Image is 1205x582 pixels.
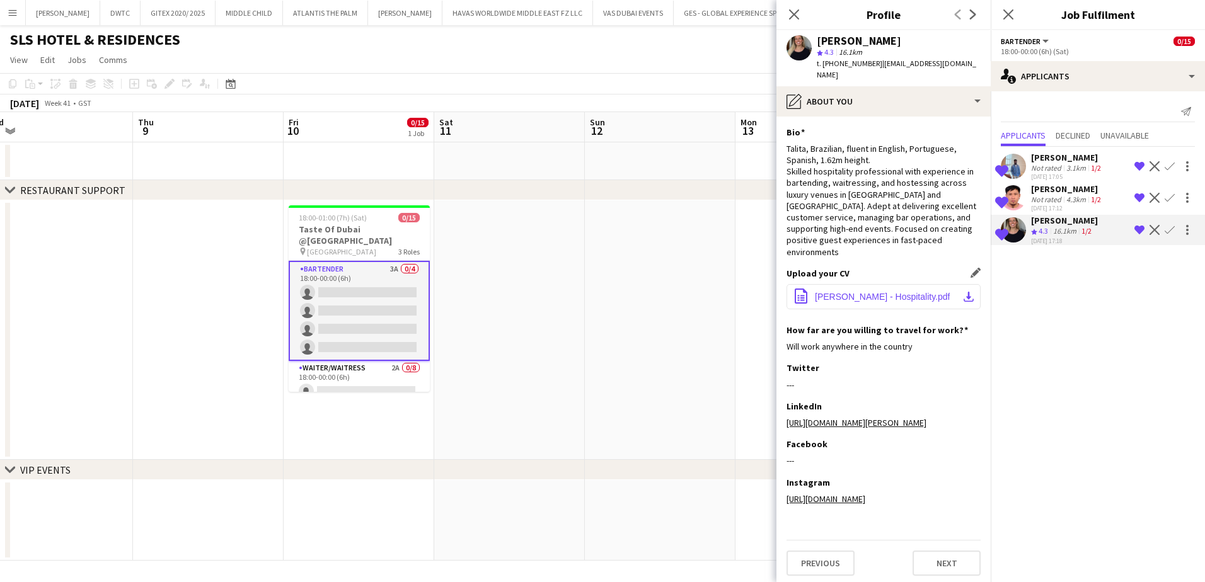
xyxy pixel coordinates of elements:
span: 12 [588,123,605,138]
span: 11 [437,123,453,138]
a: Jobs [62,52,91,68]
div: Talita, Brazilian, fluent in English, Portuguese, Spanish, 1.62m height. Skilled hospitality prof... [787,143,981,258]
div: Not rated [1031,195,1064,204]
span: 10 [287,123,299,138]
span: 0/15 [1173,37,1195,46]
span: Week 41 [42,98,73,108]
button: VAS DUBAI EVENTS [593,1,674,25]
a: [URL][DOMAIN_NAME][PERSON_NAME] [787,417,926,428]
span: Edit [40,54,55,66]
div: 3.1km [1064,163,1088,173]
button: HAVAS WORLDWIDE MIDDLE EAST FZ LLC [442,1,593,25]
span: [GEOGRAPHIC_DATA] [307,247,376,256]
span: Jobs [67,54,86,66]
span: Fri [289,117,299,128]
div: GST [78,98,91,108]
div: [PERSON_NAME] [1031,183,1104,195]
div: [DATE] 17:18 [1031,237,1098,245]
h3: Bio [787,127,805,138]
h3: Upload your CV [787,268,850,279]
div: VIP EVENTS [20,464,71,476]
span: Declined [1056,131,1090,140]
div: [DATE] 17:05 [1031,173,1104,181]
span: Thu [138,117,154,128]
div: [PERSON_NAME] [1031,152,1104,163]
button: DWTC [100,1,141,25]
span: Comms [99,54,127,66]
app-skills-label: 1/2 [1091,163,1101,173]
button: [PERSON_NAME] [368,1,442,25]
span: 16.1km [836,47,865,57]
span: 0/15 [398,213,420,222]
span: 9 [136,123,154,138]
span: Sat [439,117,453,128]
div: 1 Job [408,128,428,138]
span: 4.3 [824,47,834,57]
app-skills-label: 1/2 [1081,226,1092,236]
div: --- [787,379,981,391]
app-card-role: Bartender3A0/418:00-00:00 (6h) [289,261,430,361]
span: Sun [590,117,605,128]
div: Will work anywhere in the country [787,341,981,352]
span: Bartender [1001,37,1041,46]
app-skills-label: 1/2 [1091,195,1101,204]
button: GES - GLOBAL EXPERIENCE SPECIALIST [674,1,816,25]
button: Bartender [1001,37,1051,46]
div: 16.1km [1051,226,1079,237]
h3: Instagram [787,477,830,488]
span: 3 Roles [398,247,420,256]
span: 18:00-01:00 (7h) (Sat) [299,213,367,222]
span: 0/15 [407,118,429,127]
h3: Taste Of Dubai @[GEOGRAPHIC_DATA] [289,224,430,246]
div: RESTAURANT SUPPORT [20,184,125,197]
div: Not rated [1031,163,1064,173]
button: MIDDLE CHILD [216,1,283,25]
div: Applicants [991,61,1205,91]
button: Next [913,551,981,576]
a: Edit [35,52,60,68]
span: Mon [741,117,757,128]
span: 13 [739,123,757,138]
span: Unavailable [1100,131,1149,140]
div: About you [776,86,991,117]
a: Comms [94,52,132,68]
a: View [5,52,33,68]
div: 4.3km [1064,195,1088,204]
button: Previous [787,551,855,576]
span: t. [PHONE_NUMBER] [817,59,882,68]
div: [PERSON_NAME] [817,35,901,47]
button: [PERSON_NAME] - Hospitality.pdf [787,284,981,309]
div: [DATE] 17:12 [1031,204,1104,212]
h3: Twitter [787,362,819,374]
span: [PERSON_NAME] - Hospitality.pdf [815,292,950,302]
button: [PERSON_NAME] [26,1,100,25]
a: [URL][DOMAIN_NAME] [787,493,865,505]
div: --- [787,455,981,466]
div: 18:00-00:00 (6h) (Sat) [1001,47,1195,56]
span: Applicants [1001,131,1046,140]
div: [DATE] [10,97,39,110]
h3: LinkedIn [787,401,822,412]
h1: SLS HOTEL & RESIDENCES [10,30,180,49]
span: 4.3 [1039,226,1048,236]
div: [PERSON_NAME] [1031,215,1098,226]
app-job-card: 18:00-01:00 (7h) (Sat)0/15Taste Of Dubai @[GEOGRAPHIC_DATA] [GEOGRAPHIC_DATA]3 RolesBartender3A0/... [289,205,430,392]
app-card-role: Waiter/Waitress2A0/818:00-00:00 (6h) [289,361,430,532]
h3: Job Fulfilment [991,6,1205,23]
span: View [10,54,28,66]
button: GITEX 2020/ 2025 [141,1,216,25]
span: | [EMAIL_ADDRESS][DOMAIN_NAME] [817,59,976,79]
h3: How far are you willing to travel for work? [787,324,968,336]
button: ATLANTIS THE PALM [283,1,368,25]
h3: Facebook [787,438,827,450]
h3: Profile [776,6,991,23]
